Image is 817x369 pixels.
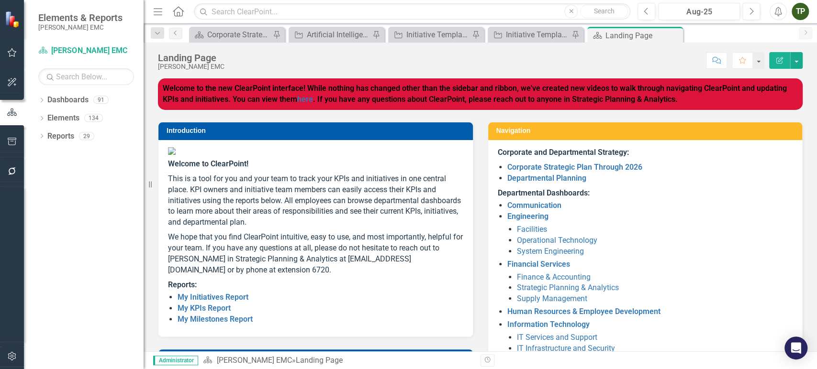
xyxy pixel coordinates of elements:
div: Initiative Template DPT [506,29,569,41]
a: Operational Technology [517,236,597,245]
a: here [297,95,313,104]
a: Reports [47,131,74,142]
h3: Introduction [167,127,468,134]
a: [PERSON_NAME] EMC [38,45,134,56]
div: Landing Page [295,356,342,365]
a: My KPIs Report [178,304,231,313]
input: Search ClearPoint... [194,3,630,20]
a: Initiative Template DPT [490,29,569,41]
a: Artificial Intelligence Outlook [291,29,370,41]
button: Aug-25 [658,3,740,20]
button: TP [792,3,809,20]
a: Strategic Planning & Analytics [517,283,619,292]
a: Elements [47,113,79,124]
div: Landing Page [605,30,681,42]
p: We hope that you find ClearPoint intuitive, easy to use, and most importantly, helpful for your t... [168,230,463,277]
div: [PERSON_NAME] EMC [158,63,224,70]
div: Landing Page [158,53,224,63]
a: Supply Management [517,294,587,303]
a: Facilities [517,225,547,234]
span: Welcome to ClearPoint! [168,159,248,168]
a: [PERSON_NAME] EMC [216,356,291,365]
div: 91 [93,96,109,104]
a: Financial Services [507,260,570,269]
a: My Initiatives Report [178,293,248,302]
a: Departmental Planning [507,174,586,183]
a: Initiative Template CDT [391,29,470,41]
a: System Engineering [517,247,584,256]
div: 134 [84,114,103,122]
strong: Reports: [168,280,197,289]
a: Information Technology [507,320,590,329]
img: Jackson%20EMC%20high_res%20v2.png [168,147,463,155]
div: Open Intercom Messenger [784,336,807,359]
a: Human Resources & Employee Development [507,307,660,316]
div: » [203,355,473,366]
div: Aug-25 [661,6,737,18]
a: Dashboards [47,95,89,106]
small: [PERSON_NAME] EMC [38,23,123,31]
span: Administrator [153,356,198,365]
strong: Welcome to the new ClearPoint interface! While nothing has changed other than the sidebar and rib... [163,84,787,104]
a: My Milestones Report [178,315,253,324]
a: Communication [507,201,561,210]
a: IT Services and Support [517,333,597,342]
div: 29 [79,132,94,140]
input: Search Below... [38,68,134,85]
h3: Navigation [496,127,798,134]
span: Elements & Reports [38,12,123,23]
div: Corporate Strategic Plan Through 2026 [207,29,270,41]
button: Search [580,5,628,18]
a: Finance & Accounting [517,272,591,282]
a: Engineering [507,212,548,221]
strong: Corporate and Departmental Strategy: [498,148,629,157]
a: IT Infrastructure and Security [517,344,615,353]
a: Corporate Strategic Plan Through 2026 [191,29,270,41]
strong: Departmental Dashboards: [498,188,590,197]
div: Initiative Template CDT [406,29,470,41]
a: Corporate Strategic Plan Through 2026 [507,163,642,172]
span: This is a tool for you and your team to track your KPIs and initiatives in one central place. KPI... [168,174,461,227]
img: ClearPoint Strategy [5,11,22,28]
div: Artificial Intelligence Outlook [307,29,370,41]
span: Search [594,7,615,15]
